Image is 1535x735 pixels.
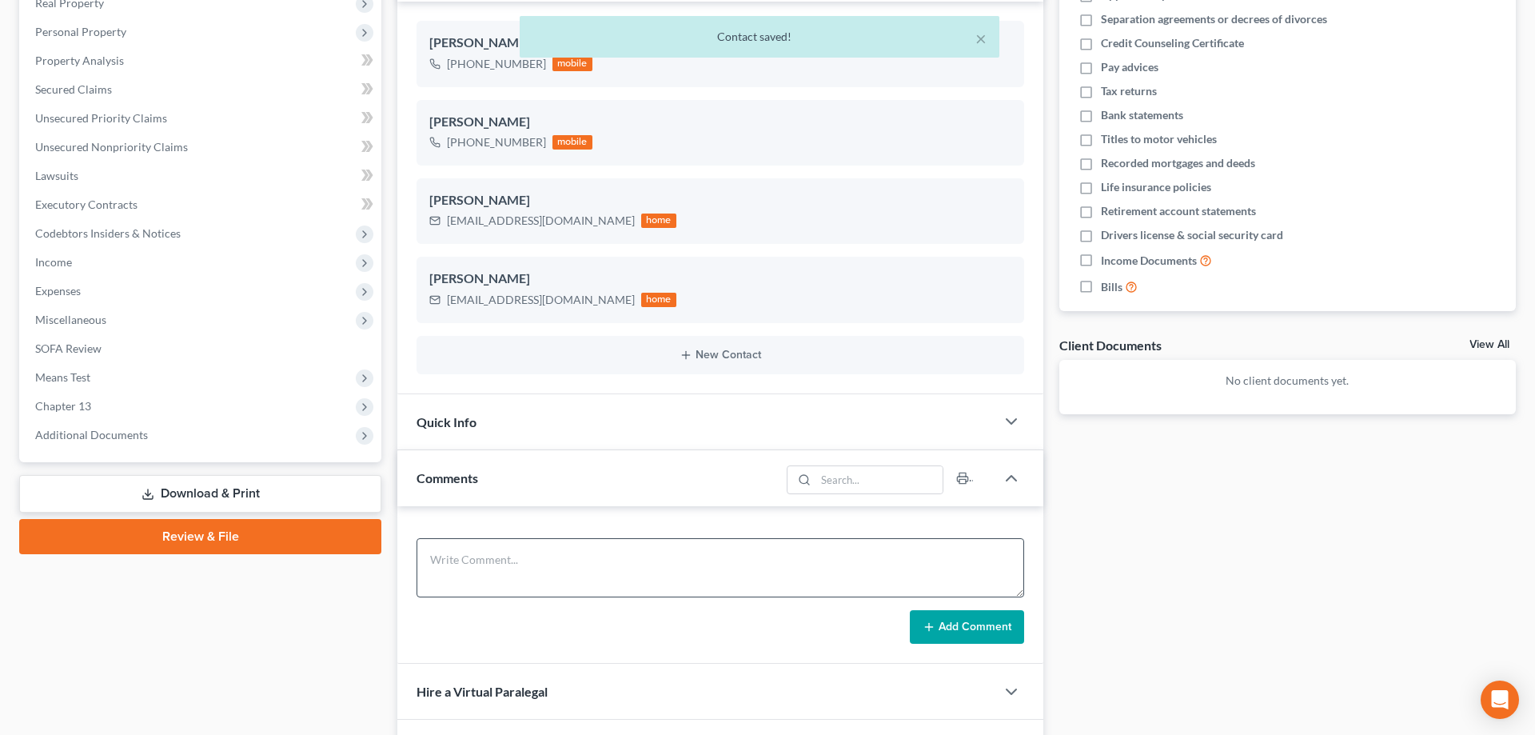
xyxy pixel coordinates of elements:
[35,111,167,125] span: Unsecured Priority Claims
[552,135,592,150] div: mobile
[1481,681,1519,719] div: Open Intercom Messenger
[35,428,148,441] span: Additional Documents
[1101,131,1217,147] span: Titles to motor vehicles
[35,370,90,384] span: Means Test
[1469,339,1509,350] a: View All
[447,292,635,308] div: [EMAIL_ADDRESS][DOMAIN_NAME]
[35,226,181,240] span: Codebtors Insiders & Notices
[447,213,635,229] div: [EMAIL_ADDRESS][DOMAIN_NAME]
[1101,59,1158,75] span: Pay advices
[641,214,676,228] div: home
[1101,279,1122,295] span: Bills
[975,29,987,48] button: ×
[910,610,1024,644] button: Add Comment
[1059,337,1162,354] div: Client Documents
[35,399,91,413] span: Chapter 13
[22,162,381,190] a: Lawsuits
[815,466,943,493] input: Search...
[417,684,548,699] span: Hire a Virtual Paralegal
[417,414,476,429] span: Quick Info
[19,475,381,513] a: Download & Print
[22,190,381,219] a: Executory Contracts
[35,169,78,182] span: Lawsuits
[447,134,546,150] div: [PHONE_NUMBER]
[429,349,1011,362] button: New Contact
[22,334,381,363] a: SOFA Review
[22,104,381,133] a: Unsecured Priority Claims
[429,270,1011,289] div: [PERSON_NAME]
[1101,107,1183,123] span: Bank statements
[1101,179,1211,195] span: Life insurance policies
[1101,11,1327,27] span: Separation agreements or decrees of divorces
[35,313,106,326] span: Miscellaneous
[1101,155,1255,171] span: Recorded mortgages and deeds
[1101,253,1197,269] span: Income Documents
[1101,83,1157,99] span: Tax returns
[641,293,676,307] div: home
[35,284,81,298] span: Expenses
[22,75,381,104] a: Secured Claims
[35,82,112,96] span: Secured Claims
[429,191,1011,210] div: [PERSON_NAME]
[22,133,381,162] a: Unsecured Nonpriority Claims
[532,29,987,45] div: Contact saved!
[35,255,72,269] span: Income
[417,470,478,485] span: Comments
[35,198,138,211] span: Executory Contracts
[19,519,381,554] a: Review & File
[429,113,1011,132] div: [PERSON_NAME]
[1072,373,1503,389] p: No client documents yet.
[1101,203,1256,219] span: Retirement account statements
[35,140,188,154] span: Unsecured Nonpriority Claims
[35,342,102,355] span: SOFA Review
[35,54,124,67] span: Property Analysis
[1101,227,1283,243] span: Drivers license & social security card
